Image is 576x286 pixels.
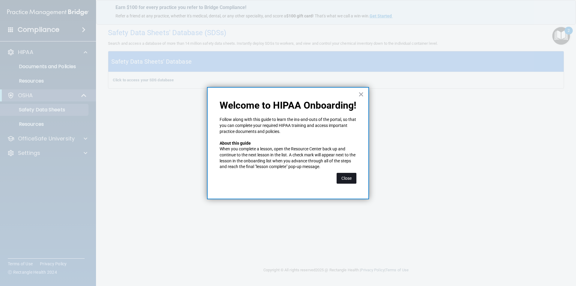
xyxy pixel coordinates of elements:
p: Welcome to HIPAA Onboarding! [220,100,356,111]
button: Close [358,89,364,99]
p: When you complete a lesson, open the Resource Center back up and continue to the next lesson in t... [220,146,356,170]
button: Close [337,173,356,184]
strong: About this guide [220,141,251,146]
p: Follow along with this guide to learn the ins-and-outs of the portal, so that you can complete yo... [220,117,356,134]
